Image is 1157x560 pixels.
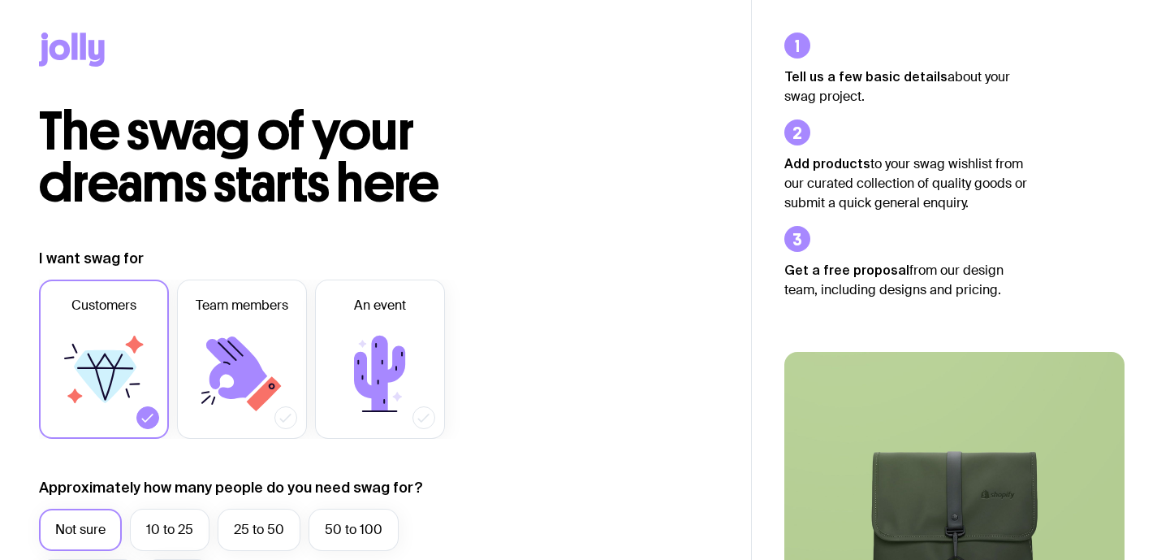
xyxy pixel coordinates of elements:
[196,296,288,315] span: Team members
[784,69,948,84] strong: Tell us a few basic details
[784,154,1028,213] p: to your swag wishlist from our curated collection of quality goods or submit a quick general enqu...
[130,509,209,551] label: 10 to 25
[309,509,399,551] label: 50 to 100
[39,509,122,551] label: Not sure
[784,67,1028,106] p: about your swag project.
[784,263,909,277] strong: Get a free proposal
[39,249,144,268] label: I want swag for
[218,509,300,551] label: 25 to 50
[39,478,423,497] label: Approximately how many people do you need swag for?
[784,156,870,171] strong: Add products
[39,99,439,215] span: The swag of your dreams starts here
[71,296,136,315] span: Customers
[784,260,1028,300] p: from our design team, including designs and pricing.
[354,296,406,315] span: An event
